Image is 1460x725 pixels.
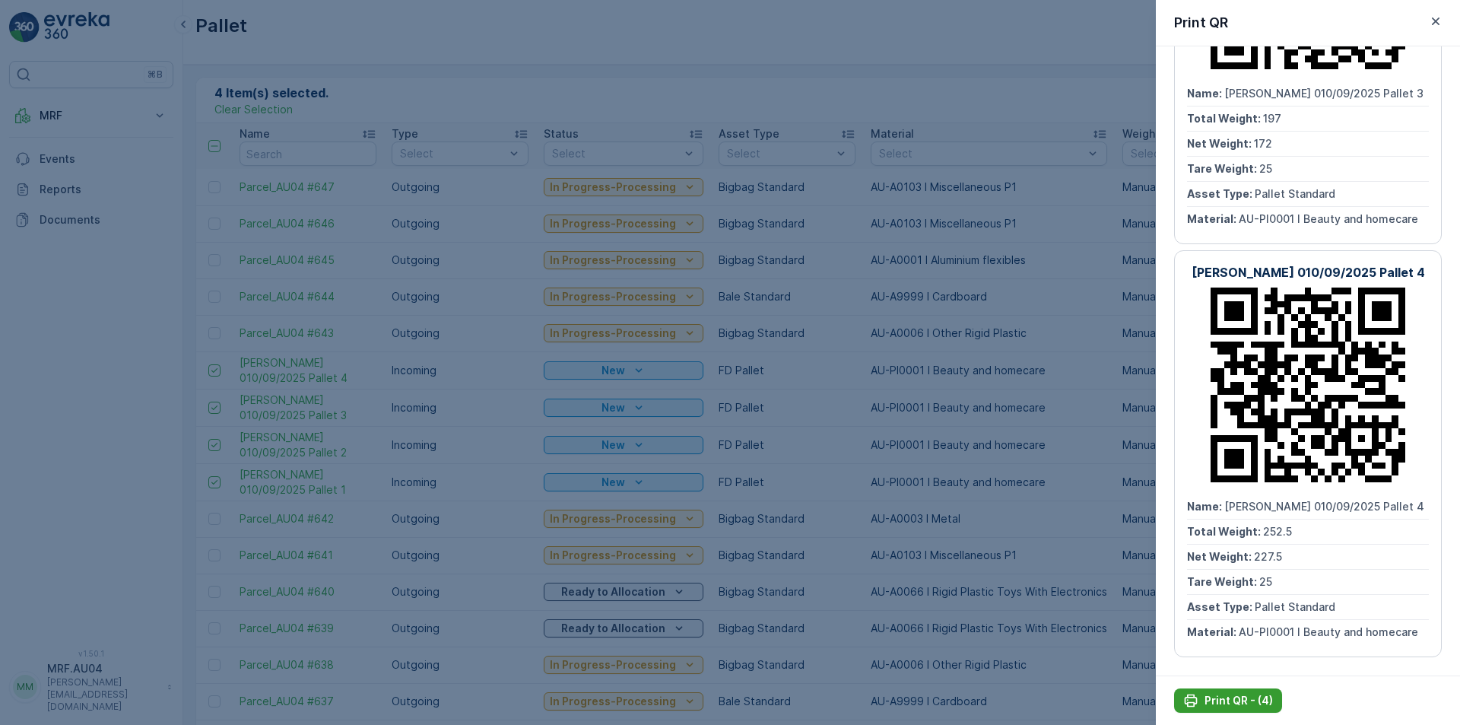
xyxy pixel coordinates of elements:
[1255,600,1335,613] span: Pallet Standard
[50,250,148,262] span: Parcel_AU04 #647
[1263,112,1281,125] span: 197
[1224,87,1423,100] span: [PERSON_NAME] 010/09/2025 Pallet 3
[1174,688,1282,713] button: Print QR - (4)
[81,350,167,363] span: Bigbag Standard
[1187,500,1224,513] span: Name :
[1187,212,1239,225] span: Material :
[1259,162,1272,175] span: 25
[13,275,89,288] span: Total Weight :
[1187,575,1259,588] span: Tare Weight :
[89,275,100,288] span: 17
[1187,162,1259,175] span: Tare Weight :
[1254,137,1272,150] span: 172
[65,375,218,388] span: AU-A0103 I Miscellaneous P1
[1239,212,1418,225] span: AU-PI0001 I Beauty and homecare
[1259,575,1272,588] span: 25
[1204,693,1273,708] p: Print QR - (4)
[1174,12,1228,33] p: Print QR
[1239,625,1418,638] span: AU-PI0001 I Beauty and homecare
[13,375,65,388] span: Material :
[1187,87,1224,100] span: Name :
[1224,500,1424,513] span: [PERSON_NAME] 010/09/2025 Pallet 4
[1187,137,1254,150] span: Net Weight :
[1263,525,1292,538] span: 252.5
[13,350,81,363] span: Asset Type :
[13,325,85,338] span: Tare Weight :
[1255,187,1335,200] span: Pallet Standard
[1187,600,1255,613] span: Asset Type :
[85,325,97,338] span: 17
[1187,525,1263,538] span: Total Weight :
[1192,263,1425,281] p: [PERSON_NAME] 010/09/2025 Pallet 4
[1187,625,1239,638] span: Material :
[1187,112,1263,125] span: Total Weight :
[13,300,80,313] span: Net Weight :
[80,300,85,313] span: -
[1187,550,1254,563] span: Net Weight :
[1187,187,1255,200] span: Asset Type :
[671,13,786,31] p: Parcel_AU04 #647
[13,250,50,262] span: Name :
[1254,550,1282,563] span: 227.5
